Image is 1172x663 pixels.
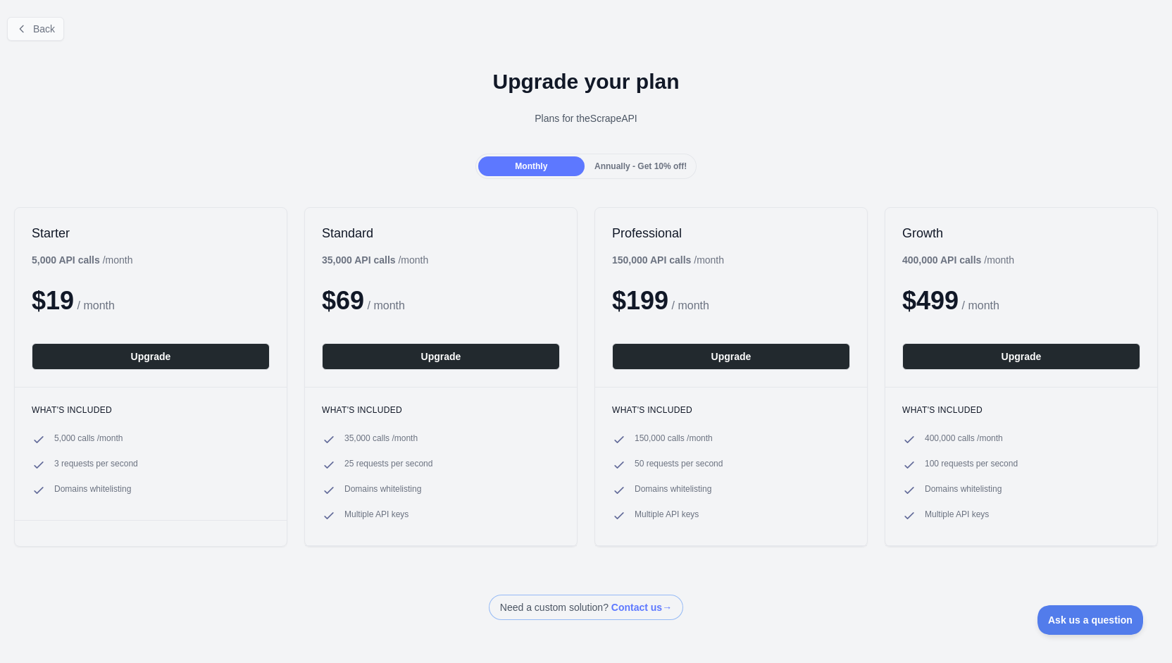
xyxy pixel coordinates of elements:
[902,254,981,266] b: 400,000 API calls
[1037,605,1144,635] iframe: Toggle Customer Support
[322,225,560,242] h2: Standard
[612,286,668,315] span: $ 199
[612,225,850,242] h2: Professional
[902,286,959,315] span: $ 499
[612,254,691,266] b: 150,000 API calls
[902,225,1140,242] h2: Growth
[612,253,724,267] div: / month
[902,253,1014,267] div: / month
